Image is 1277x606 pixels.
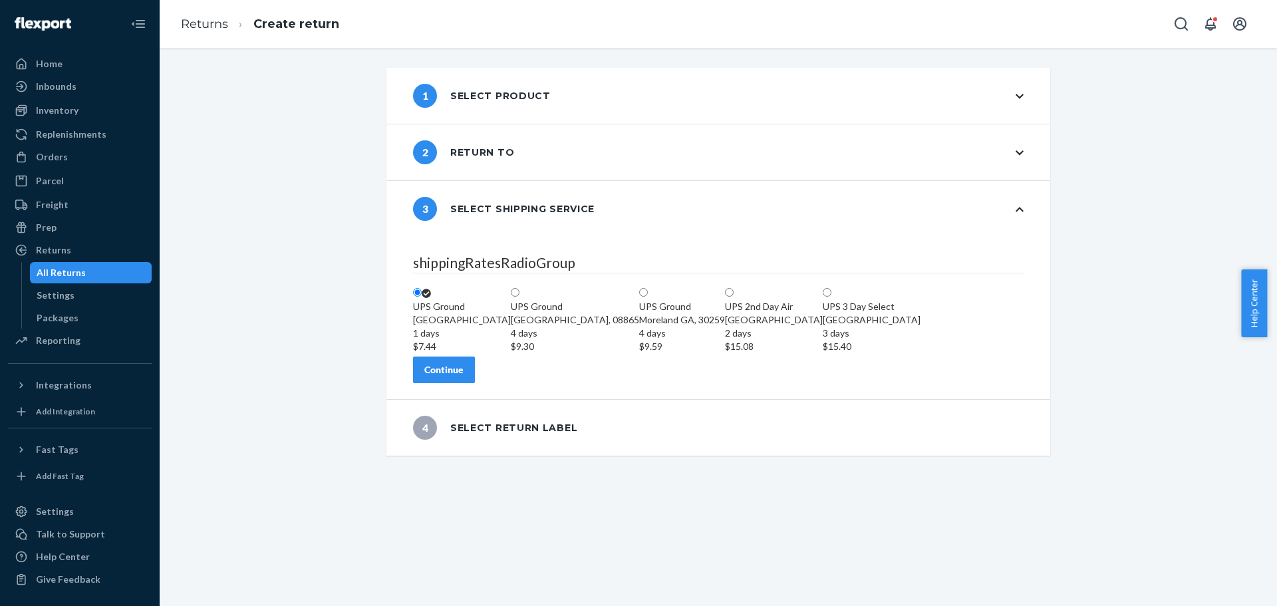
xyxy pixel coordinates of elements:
[8,330,152,351] a: Reporting
[413,416,437,440] span: 4
[30,262,152,283] a: All Returns
[8,401,152,422] a: Add Integration
[37,311,78,325] div: Packages
[823,313,921,353] div: [GEOGRAPHIC_DATA]
[37,266,86,279] div: All Returns
[36,470,84,482] div: Add Fast Tag
[8,217,152,238] a: Prep
[823,300,921,313] div: UPS 3 Day Select
[36,104,78,117] div: Inventory
[181,17,228,31] a: Returns
[725,313,823,353] div: [GEOGRAPHIC_DATA]
[36,505,74,518] div: Settings
[1241,269,1267,337] button: Help Center
[725,300,823,313] div: UPS 2nd Day Air
[36,334,80,347] div: Reporting
[8,146,152,168] a: Orders
[36,150,68,164] div: Orders
[511,327,639,340] div: 4 days
[125,11,152,37] button: Close Navigation
[8,124,152,145] a: Replenishments
[253,17,339,31] a: Create return
[8,546,152,567] a: Help Center
[413,140,437,164] span: 2
[725,327,823,340] div: 2 days
[8,524,152,545] a: Talk to Support
[413,140,514,164] div: Return to
[37,289,74,302] div: Settings
[639,288,648,297] input: UPS GroundMoreland GA, 302594 days$9.59
[413,357,475,383] button: Continue
[8,439,152,460] button: Fast Tags
[36,243,71,257] div: Returns
[1168,11,1195,37] button: Open Search Box
[1226,11,1253,37] button: Open account menu
[15,17,71,31] img: Flexport logo
[8,239,152,261] a: Returns
[511,340,639,353] div: $9.30
[823,327,921,340] div: 3 days
[36,550,90,563] div: Help Center
[511,313,639,353] div: [GEOGRAPHIC_DATA], 08865
[413,84,437,108] span: 1
[413,340,511,353] div: $7.44
[36,406,95,417] div: Add Integration
[639,313,725,353] div: Moreland GA, 30259
[511,300,639,313] div: UPS Ground
[413,416,577,440] div: Select return label
[36,128,106,141] div: Replenishments
[639,327,725,340] div: 4 days
[413,327,511,340] div: 1 days
[8,375,152,396] button: Integrations
[36,80,76,93] div: Inbounds
[30,285,152,306] a: Settings
[8,100,152,121] a: Inventory
[8,194,152,216] a: Freight
[639,300,725,313] div: UPS Ground
[8,466,152,487] a: Add Fast Tag
[424,363,464,377] div: Continue
[725,288,734,297] input: UPS 2nd Day Air[GEOGRAPHIC_DATA]2 days$15.08
[413,288,422,297] input: UPS Ground[GEOGRAPHIC_DATA]1 days$7.44
[36,573,100,586] div: Give Feedback
[413,84,551,108] div: Select product
[413,197,437,221] span: 3
[413,197,595,221] div: Select shipping service
[8,76,152,97] a: Inbounds
[413,313,511,353] div: [GEOGRAPHIC_DATA]
[36,174,64,188] div: Parcel
[36,221,57,234] div: Prep
[511,288,519,297] input: UPS Ground[GEOGRAPHIC_DATA], 088654 days$9.30
[36,443,78,456] div: Fast Tags
[8,53,152,75] a: Home
[725,340,823,353] div: $15.08
[413,253,1024,273] legend: shippingRatesRadioGroup
[170,5,350,44] ol: breadcrumbs
[36,528,105,541] div: Talk to Support
[413,300,511,313] div: UPS Ground
[30,307,152,329] a: Packages
[1197,11,1224,37] button: Open notifications
[36,379,92,392] div: Integrations
[8,569,152,590] button: Give Feedback
[639,340,725,353] div: $9.59
[36,57,63,71] div: Home
[823,340,921,353] div: $15.40
[823,288,831,297] input: UPS 3 Day Select[GEOGRAPHIC_DATA]3 days$15.40
[8,170,152,192] a: Parcel
[36,198,69,212] div: Freight
[8,501,152,522] a: Settings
